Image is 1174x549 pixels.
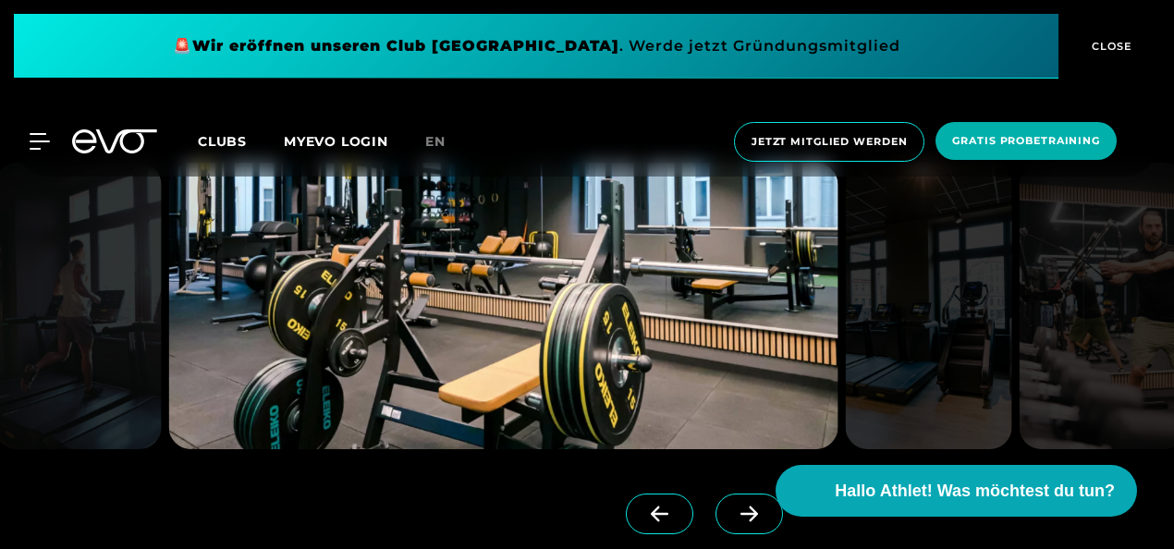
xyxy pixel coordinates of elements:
span: Hallo Athlet! Was möchtest du tun? [835,479,1115,504]
span: Clubs [198,133,247,150]
span: en [425,133,446,150]
span: CLOSE [1087,38,1132,55]
a: en [425,131,468,152]
a: MYEVO LOGIN [284,133,388,150]
img: evofitness [845,163,1012,449]
img: evofitness [169,163,838,449]
button: Hallo Athlet! Was möchtest du tun? [776,465,1137,517]
a: Gratis Probetraining [930,122,1122,162]
a: Jetzt Mitglied werden [728,122,930,162]
span: Gratis Probetraining [952,133,1100,149]
a: Clubs [198,132,284,150]
span: Jetzt Mitglied werden [752,134,907,150]
button: CLOSE [1058,14,1160,79]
